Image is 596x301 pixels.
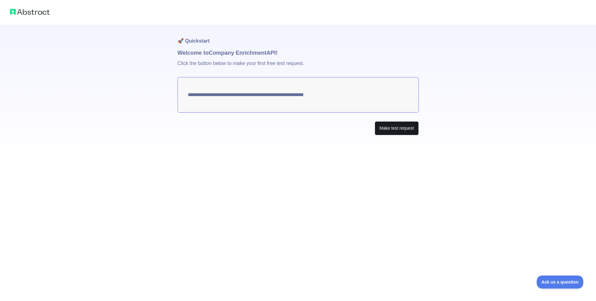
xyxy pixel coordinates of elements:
[178,49,419,57] h1: Welcome to Company Enrichment API!
[375,121,418,135] button: Make test request
[178,25,419,49] h1: 🚀 Quickstart
[10,7,50,16] img: Abstract logo
[537,276,584,289] iframe: Toggle Customer Support
[178,57,419,77] p: Click the button below to make your first free test request.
